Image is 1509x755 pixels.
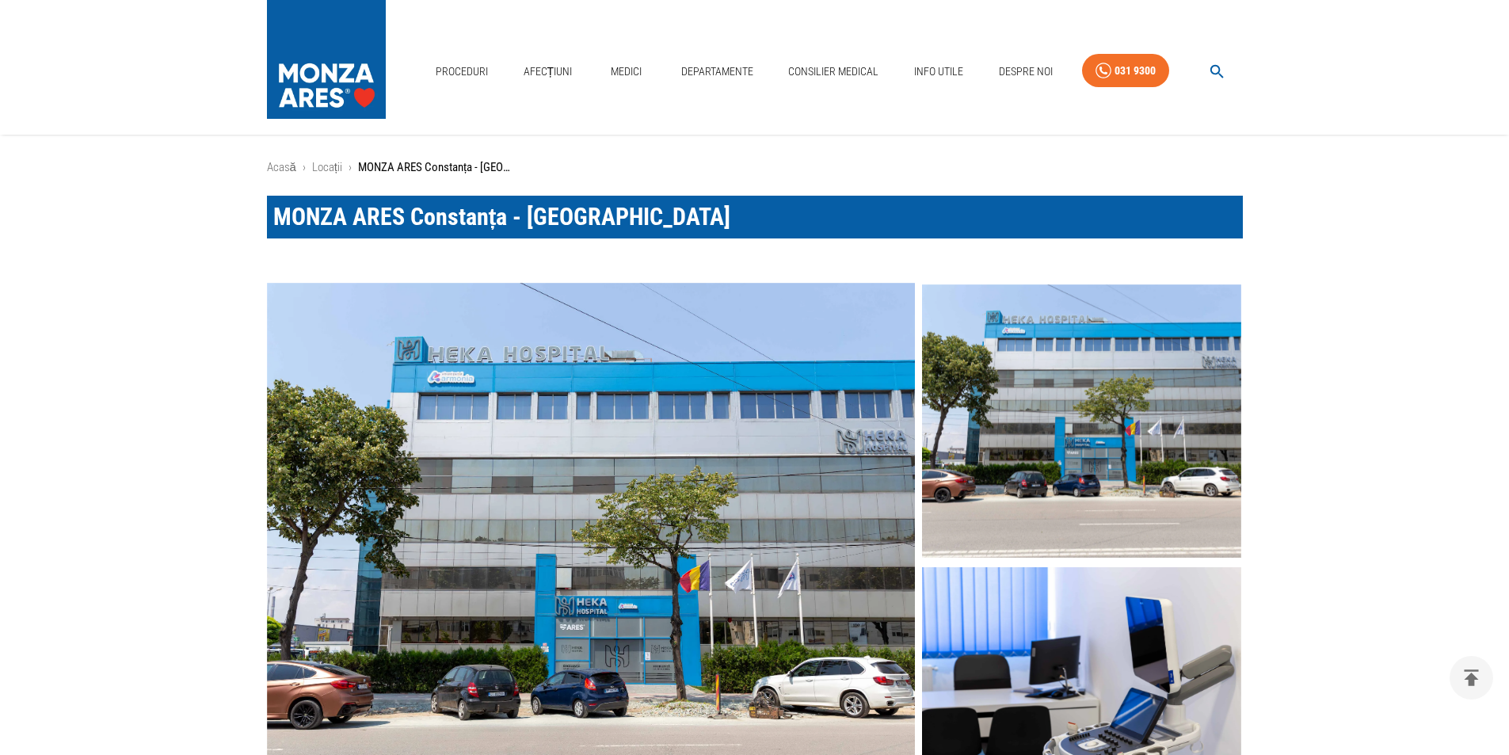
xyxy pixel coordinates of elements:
a: Despre Noi [993,55,1059,88]
a: Info Utile [908,55,970,88]
a: Acasă [267,160,296,174]
a: Departamente [675,55,760,88]
li: › [349,158,352,177]
nav: breadcrumb [267,158,1243,177]
button: delete [1450,656,1493,700]
a: Medici [601,55,652,88]
span: MONZA ARES Constanța - [GEOGRAPHIC_DATA] [273,203,731,231]
a: Afecțiuni [517,55,579,88]
a: Consilier Medical [782,55,885,88]
a: Locații [312,160,342,174]
a: 031 9300 [1082,54,1169,88]
li: › [303,158,306,177]
a: Proceduri [429,55,494,88]
p: MONZA ARES Constanța - [GEOGRAPHIC_DATA] [358,158,516,177]
div: 031 9300 [1115,61,1156,81]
